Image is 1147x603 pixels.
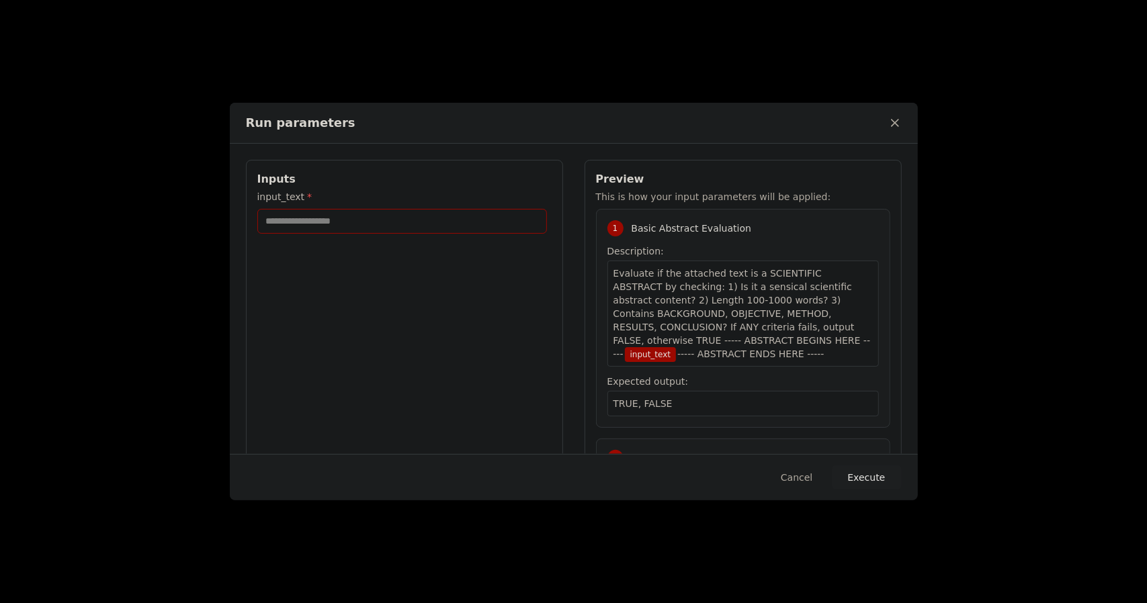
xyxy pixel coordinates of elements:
p: This is how your input parameters will be applied: [596,190,890,203]
span: TRUE, FALSE [613,398,673,409]
h3: Inputs [257,171,552,187]
span: Expected output: [607,376,689,387]
h3: Preview [596,171,890,187]
h2: Run parameters [246,113,355,132]
span: Evaluate if the attached text is a SCIENTIFIC ABSTRACT by checking: 1) Is it a sensical scientifi... [613,268,871,359]
div: 1 [607,220,624,236]
div: 2 [607,450,624,466]
span: Description: [607,246,664,257]
button: Execute [832,465,902,490]
span: Basic Abstract Evaluation [632,222,752,235]
span: Variable: input_text [625,347,677,362]
span: ----- ABSTRACT ENDS HERE ----- [677,349,824,359]
span: Content Abstract Evaluation [632,451,764,465]
button: Cancel [770,465,823,490]
label: input_text [257,190,552,203]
